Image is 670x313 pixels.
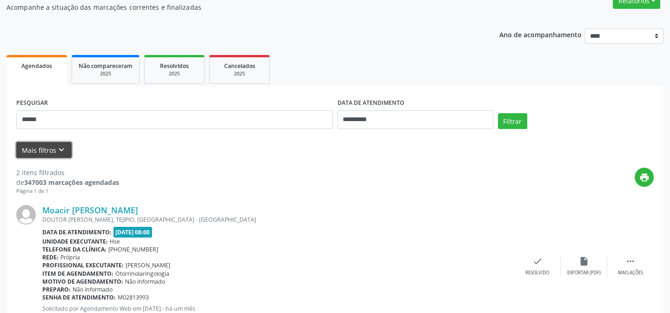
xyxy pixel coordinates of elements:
[16,177,119,187] div: de
[579,256,589,266] i: insert_drive_file
[42,270,113,278] b: Item de agendamento:
[151,70,198,77] div: 2025
[42,253,59,261] b: Rede:
[42,216,514,224] div: DOUTOR [PERSON_NAME], TEJIPIO, [GEOGRAPHIC_DATA] - [GEOGRAPHIC_DATA]
[16,142,72,158] button: Mais filtroskeyboard_arrow_down
[16,205,36,225] img: img
[338,96,405,110] label: DATA DE ATENDIMENTO
[42,261,124,269] b: Profissional executante:
[110,238,120,245] span: Hse
[42,278,123,286] b: Motivo de agendamento:
[618,270,643,276] div: Mais ações
[7,2,466,12] p: Acompanhe a situação das marcações correntes e finalizadas
[532,256,543,266] i: check
[126,261,170,269] span: [PERSON_NAME]
[499,28,582,40] p: Ano de acompanhamento
[16,168,119,177] div: 2 itens filtrados
[125,278,165,286] span: Não informado
[21,62,52,70] span: Agendados
[635,168,654,187] button: print
[56,145,66,155] i: keyboard_arrow_down
[42,205,138,215] a: Moacir [PERSON_NAME]
[113,227,153,238] span: [DATE] 08:00
[79,62,133,70] span: Não compareceram
[16,96,48,110] label: PESQUISAR
[42,228,112,236] b: Data de atendimento:
[60,253,80,261] span: Própria
[567,270,601,276] div: Exportar (PDF)
[24,178,119,187] strong: 347003 marcações agendadas
[73,286,113,293] span: Não informado
[42,245,106,253] b: Telefone da clínica:
[118,293,149,301] span: M02813993
[115,270,169,278] span: Otorrinolaringologia
[42,238,108,245] b: Unidade executante:
[108,245,158,253] span: [PHONE_NUMBER]
[160,62,189,70] span: Resolvidos
[42,293,116,301] b: Senha de atendimento:
[16,187,119,195] div: Página 1 de 1
[625,256,636,266] i: 
[79,70,133,77] div: 2025
[216,70,263,77] div: 2025
[224,62,255,70] span: Cancelados
[42,286,71,293] b: Preparo:
[498,113,527,129] button: Filtrar
[525,270,549,276] div: Resolvido
[639,172,650,183] i: print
